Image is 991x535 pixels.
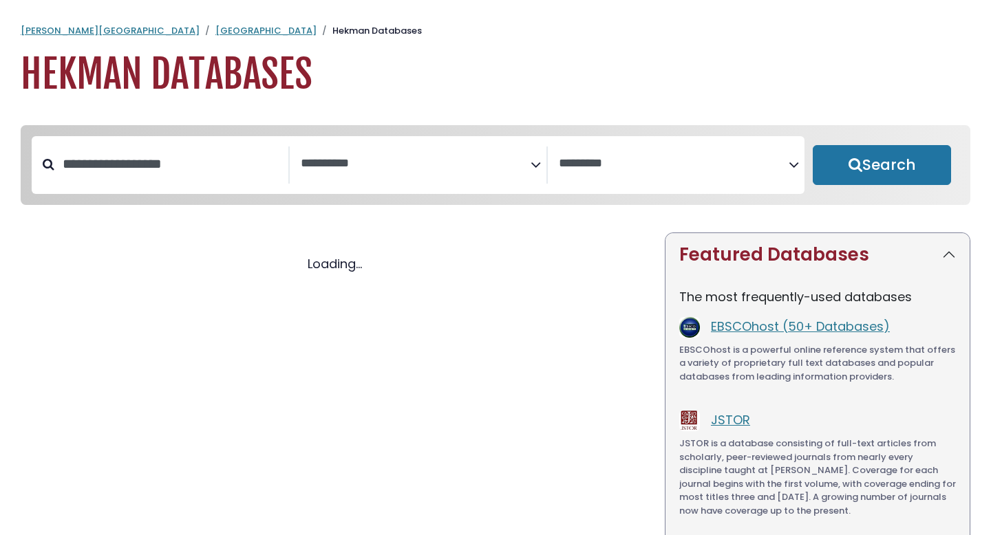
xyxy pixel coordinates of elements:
[679,343,956,384] p: EBSCOhost is a powerful online reference system that offers a variety of proprietary full text da...
[711,318,890,335] a: EBSCOhost (50+ Databases)
[21,254,648,273] div: Loading...
[21,24,200,37] a: [PERSON_NAME][GEOGRAPHIC_DATA]
[215,24,317,37] a: [GEOGRAPHIC_DATA]
[665,233,970,276] button: Featured Databases
[813,145,951,185] button: Submit for Search Results
[679,437,956,517] p: JSTOR is a database consisting of full-text articles from scholarly, peer-reviewed journals from ...
[679,287,956,306] p: The most frequently-used databases
[21,52,970,98] h1: Hekman Databases
[301,157,531,171] textarea: Search
[54,153,288,175] input: Search database by title or keyword
[711,411,750,428] a: JSTOR
[21,125,970,205] nav: Search filters
[21,24,970,38] nav: breadcrumb
[317,24,422,38] li: Hekman Databases
[559,157,789,171] textarea: Search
